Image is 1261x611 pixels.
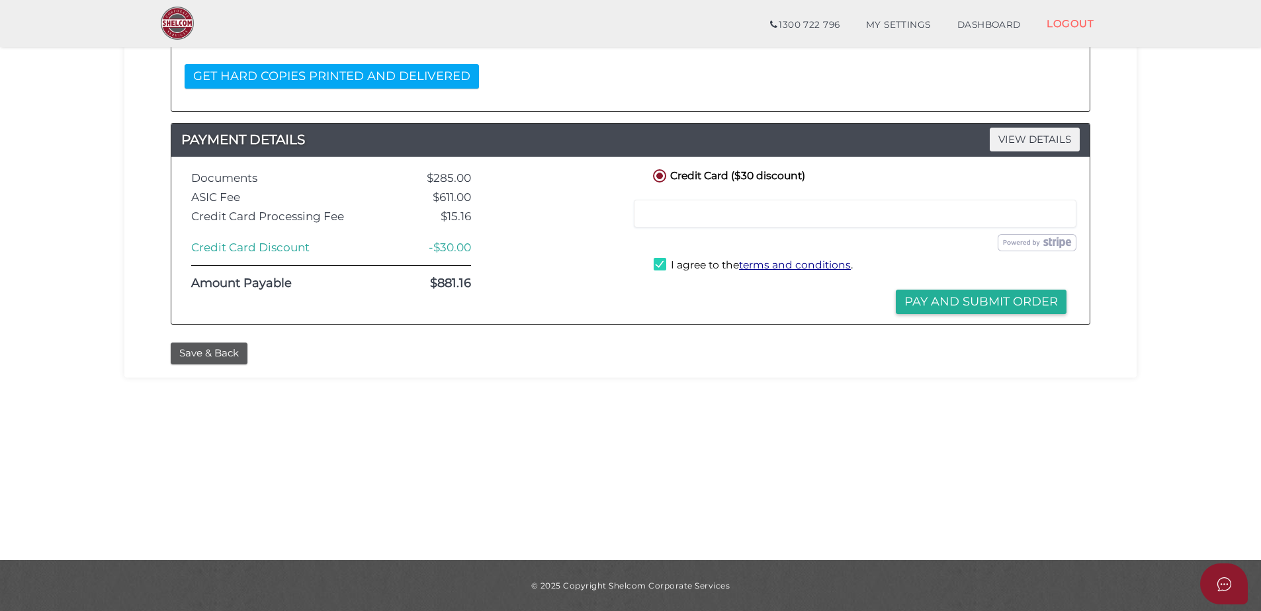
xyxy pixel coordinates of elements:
div: $15.16 [374,210,481,223]
a: LOGOUT [1033,10,1107,37]
button: Save & Back [171,343,247,364]
div: ASIC Fee [181,191,374,204]
div: $611.00 [374,191,481,204]
button: Pay and Submit Order [896,290,1066,314]
a: terms and conditions [739,259,851,271]
div: $881.16 [374,277,481,290]
div: Credit Card Processing Fee [181,210,374,223]
a: PAYMENT DETAILSVIEW DETAILS [171,129,1090,150]
h4: PAYMENT DETAILS [171,129,1090,150]
iframe: Secure card payment input frame [642,208,1068,220]
button: GET HARD COPIES PRINTED AND DELIVERED [185,64,479,89]
div: Amount Payable [181,277,374,290]
img: stripe.png [998,234,1076,251]
div: Credit Card Discount [181,241,374,254]
label: I agree to the . [654,258,853,274]
div: © 2025 Copyright Shelcom Corporate Services [134,580,1127,591]
a: MY SETTINGS [853,12,944,38]
a: DASHBOARD [944,12,1034,38]
div: -$30.00 [374,241,481,254]
div: $285.00 [374,172,481,184]
label: Credit Card ($30 discount) [650,167,805,183]
a: 1300 722 796 [757,12,853,38]
button: Open asap [1200,563,1248,604]
div: Documents [181,172,374,184]
span: VIEW DETAILS [990,128,1080,151]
